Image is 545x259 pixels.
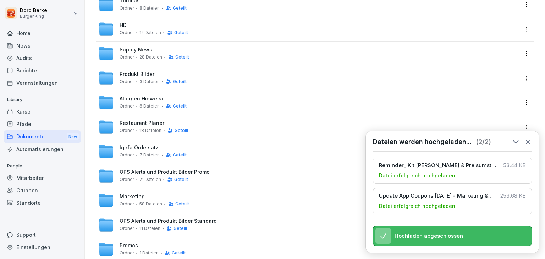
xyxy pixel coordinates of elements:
a: News [4,39,81,52]
a: Kurse [4,105,81,118]
a: Allergen HinweiseOrdner8 DateienGeteilt [98,95,519,110]
span: 8 Dateien [139,104,160,109]
a: Produkt BilderOrdner3 DateienGeteilt [98,70,519,86]
a: OPS Alerts und Produkt Bilder PromoOrdner21 DateienGeteilt [98,168,519,184]
a: Veranstaltungen [4,77,81,89]
span: Igefa Ordersatz [120,145,159,151]
a: Home [4,27,81,39]
a: Einstellungen [4,241,81,253]
span: Dateien werden hochgeladen... [373,138,472,146]
a: Audits [4,52,81,64]
span: Reminder_ Kit [PERSON_NAME] & Preisumstellung sowie Twix-Verlängerung + Coupon - Marketing & Comm... [379,162,499,169]
p: People [4,160,81,172]
span: Geteilt [175,202,189,206]
span: Geteilt [174,226,187,231]
div: Support [4,228,81,241]
span: Allergen Hinweise [120,96,165,102]
span: Hochladen abgeschlossen [395,233,463,239]
span: 21 Dateien [139,177,161,182]
span: 18 Dateien [139,128,161,133]
span: Produkt Bilder [120,71,154,77]
span: 53.44 KB [503,162,526,169]
span: Restaurant Planer [120,120,164,126]
span: 3 Dateien [139,79,160,84]
a: Gruppen [4,184,81,197]
span: Ordner [120,128,134,133]
a: Supply NewsOrdner28 DateienGeteilt [98,46,519,61]
p: Library [4,94,81,105]
div: New [67,133,79,141]
span: Ordner [120,30,134,35]
span: OPS Alerts und Produkt Bilder Promo [120,169,210,175]
span: Promos [120,243,138,249]
a: PromosOrdner1 DateienGeteilt [98,242,519,257]
span: Geteilt [174,30,188,35]
span: 253.68 KB [500,193,526,199]
a: Berichte [4,64,81,77]
span: 28 Dateien [139,55,162,60]
a: Restaurant PlanerOrdner18 DateienGeteilt [98,119,519,135]
span: Ordner [120,202,134,206]
p: Doro Berkel [20,7,49,13]
span: Geteilt [174,177,188,182]
a: MarketingOrdner58 DateienGeteilt [98,193,519,208]
a: Automatisierungen [4,143,81,155]
span: 58 Dateien [139,202,162,206]
p: Burger King [20,14,49,19]
span: 7 Dateien [139,153,160,158]
span: Marketing [120,194,145,200]
span: HD [120,22,127,28]
a: Igefa OrdersatzOrdner7 DateienGeteilt [98,144,519,159]
span: Ordner [120,6,134,11]
span: Ordner [120,55,134,60]
span: Datei erfolgreich hochgeladen [379,172,455,179]
span: Supply News [120,47,152,53]
a: Standorte [4,197,81,209]
div: Dokumente [4,130,81,143]
span: Geteilt [172,250,186,255]
a: HDOrdner12 DateienGeteilt [98,21,519,37]
span: ( 2 / 2 ) [476,138,491,146]
span: Geteilt [173,79,187,84]
span: Geteilt [173,153,187,158]
span: Update App Coupons [DATE] - Marketing & Comms - BK Manager.pdf [379,193,496,199]
span: Ordner [120,79,134,84]
a: DokumenteNew [4,130,81,143]
span: Geteilt [175,55,189,60]
span: 1 Dateien [139,250,159,255]
span: Ordner [120,250,134,255]
span: Datei erfolgreich hochgeladen [379,203,455,210]
span: Ordner [120,177,134,182]
span: OPS Alerts und Produkt Bilder Standard [120,218,217,224]
a: Pfade [4,118,81,130]
span: 8 Dateien [139,6,160,11]
span: Geteilt [173,104,187,109]
span: Ordner [120,104,134,109]
span: 12 Dateien [139,30,161,35]
span: 11 Dateien [139,226,160,231]
span: Ordner [120,153,134,158]
span: Ordner [120,226,134,231]
span: Geteilt [173,6,187,11]
span: Geteilt [175,128,188,133]
a: OPS Alerts und Produkt Bilder StandardOrdner11 DateienGeteilt [98,217,519,233]
a: Mitarbeiter [4,172,81,184]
